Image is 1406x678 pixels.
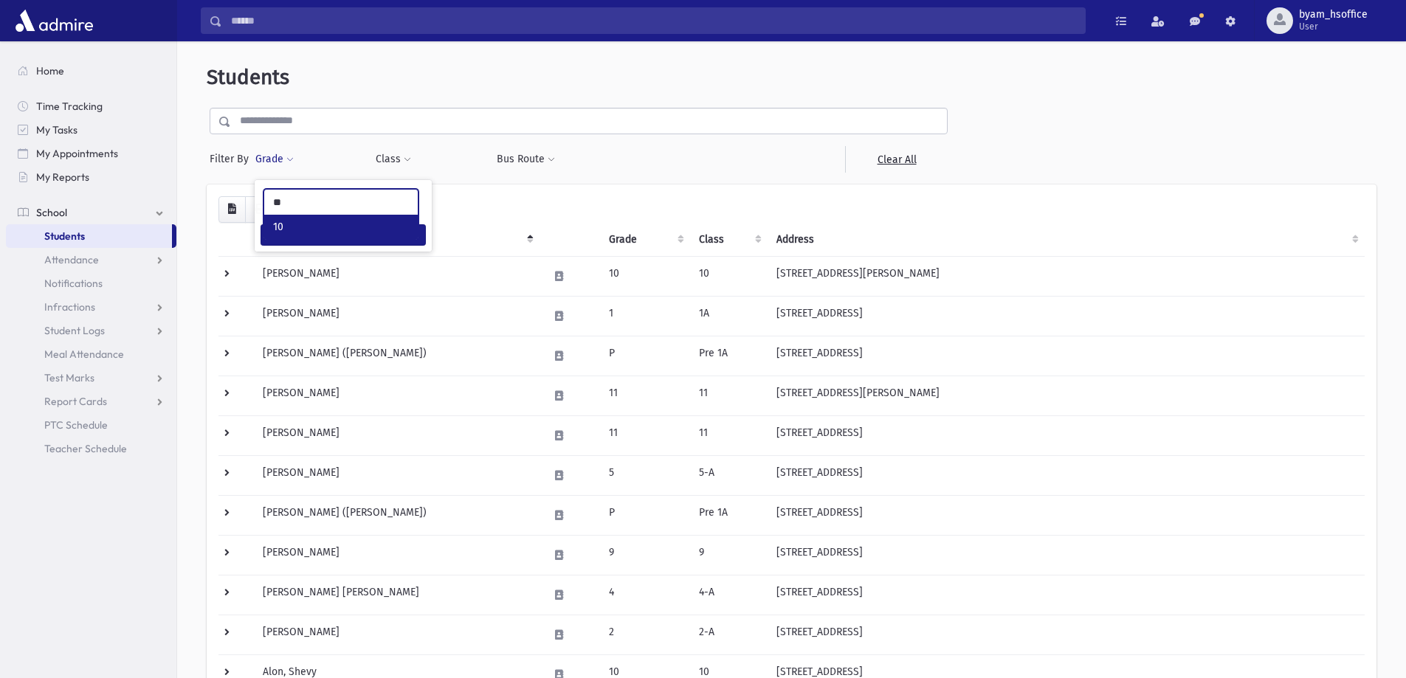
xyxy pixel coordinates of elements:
[245,196,275,223] button: Print
[6,59,176,83] a: Home
[690,376,768,415] td: 11
[218,196,246,223] button: CSV
[44,395,107,408] span: Report Cards
[254,575,540,615] td: [PERSON_NAME] [PERSON_NAME]
[768,415,1365,455] td: [STREET_ADDRESS]
[6,366,176,390] a: Test Marks
[600,495,690,535] td: P
[6,165,176,189] a: My Reports
[36,147,118,160] span: My Appointments
[254,256,540,296] td: [PERSON_NAME]
[44,347,124,361] span: Meal Attendance
[254,415,540,455] td: [PERSON_NAME]
[375,146,412,173] button: Class
[1299,21,1368,32] span: User
[600,615,690,654] td: 2
[845,146,948,173] a: Clear All
[6,342,176,366] a: Meal Attendance
[690,336,768,376] td: Pre 1A
[690,575,768,615] td: 4-A
[254,495,540,535] td: [PERSON_NAME] ([PERSON_NAME])
[600,296,690,336] td: 1
[600,256,690,296] td: 10
[768,615,1365,654] td: [STREET_ADDRESS]
[768,296,1365,336] td: [STREET_ADDRESS]
[768,376,1365,415] td: [STREET_ADDRESS][PERSON_NAME]
[12,6,97,35] img: AdmirePro
[496,146,556,173] button: Bus Route
[44,371,94,384] span: Test Marks
[254,376,540,415] td: [PERSON_NAME]
[768,256,1365,296] td: [STREET_ADDRESS][PERSON_NAME]
[44,229,85,243] span: Students
[768,495,1365,535] td: [STREET_ADDRESS]
[6,437,176,460] a: Teacher Schedule
[600,376,690,415] td: 11
[44,442,127,455] span: Teacher Schedule
[690,256,768,296] td: 10
[36,170,89,184] span: My Reports
[690,615,768,654] td: 2-A
[210,151,255,167] span: Filter By
[600,455,690,495] td: 5
[768,223,1365,257] th: Address: activate to sort column ascending
[6,390,176,413] a: Report Cards
[6,271,176,295] a: Notifications
[6,94,176,118] a: Time Tracking
[254,223,540,257] th: Student: activate to sort column descending
[44,253,99,266] span: Attendance
[264,215,418,239] li: 10
[6,118,176,142] a: My Tasks
[690,415,768,455] td: 11
[44,418,108,432] span: PTC Schedule
[600,223,690,257] th: Grade: activate to sort column ascending
[690,495,768,535] td: Pre 1A
[690,455,768,495] td: 5-A
[768,455,1365,495] td: [STREET_ADDRESS]
[254,535,540,575] td: [PERSON_NAME]
[600,415,690,455] td: 11
[36,123,77,136] span: My Tasks
[6,201,176,224] a: School
[690,535,768,575] td: 9
[6,248,176,271] a: Attendance
[44,300,95,314] span: Infractions
[222,7,1085,34] input: Search
[768,575,1365,615] td: [STREET_ADDRESS]
[600,336,690,376] td: P
[207,65,289,89] span: Students
[6,413,176,437] a: PTC Schedule
[36,100,103,113] span: Time Tracking
[768,535,1365,575] td: [STREET_ADDRESS]
[261,224,426,246] button: Filter
[690,296,768,336] td: 1A
[690,223,768,257] th: Class: activate to sort column ascending
[44,324,105,337] span: Student Logs
[600,535,690,575] td: 9
[254,615,540,654] td: [PERSON_NAME]
[255,146,294,173] button: Grade
[6,224,172,248] a: Students
[36,206,67,219] span: School
[6,319,176,342] a: Student Logs
[44,277,103,290] span: Notifications
[600,575,690,615] td: 4
[1299,9,1368,21] span: byam_hsoffice
[768,336,1365,376] td: [STREET_ADDRESS]
[6,142,176,165] a: My Appointments
[254,296,540,336] td: [PERSON_NAME]
[254,455,540,495] td: [PERSON_NAME]
[6,295,176,319] a: Infractions
[254,336,540,376] td: [PERSON_NAME] ([PERSON_NAME])
[36,64,64,77] span: Home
